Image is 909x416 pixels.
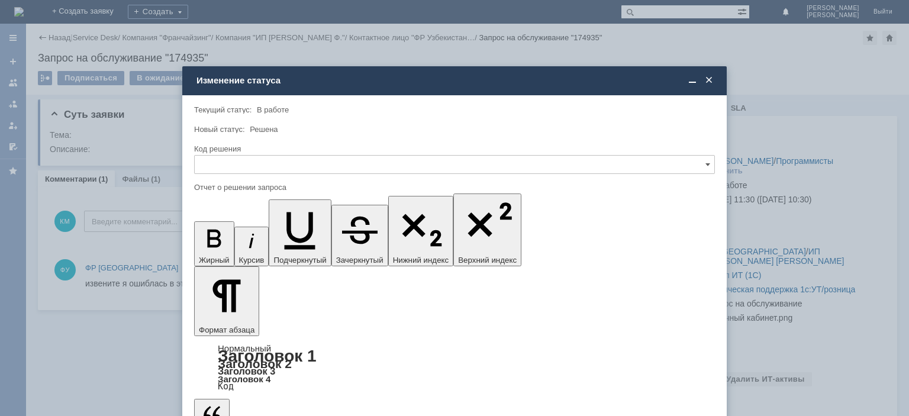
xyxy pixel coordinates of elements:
label: Текущий статус: [194,105,252,114]
button: Зачеркнутый [331,205,388,266]
a: Заголовок 1 [218,347,317,365]
button: Формат абзаца [194,266,259,336]
a: Заголовок 3 [218,366,275,376]
span: Жирный [199,256,230,265]
a: Код [218,381,234,392]
span: Зачеркнутый [336,256,383,265]
button: Курсив [234,227,269,266]
button: Жирный [194,221,234,266]
a: Заголовок 2 [218,357,292,370]
span: Подчеркнутый [273,256,326,265]
div: Отчет о решении запроса [194,183,713,191]
span: Верхний индекс [458,256,517,265]
div: Формат абзаца [194,344,715,391]
span: Курсив [239,256,265,265]
button: Нижний индекс [388,196,454,266]
a: Заголовок 4 [218,374,270,384]
button: Верхний индекс [453,194,521,266]
span: Решена [250,125,278,134]
a: Нормальный [218,343,271,353]
div: Изменение статуса [196,75,715,86]
span: Нижний индекс [393,256,449,265]
div: Код решения [194,145,713,153]
label: Новый статус: [194,125,245,134]
span: В работе [257,105,289,114]
span: Свернуть (Ctrl + M) [686,75,698,86]
span: Закрыть [703,75,715,86]
span: Формат абзаца [199,325,254,334]
button: Подчеркнутый [269,199,331,266]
